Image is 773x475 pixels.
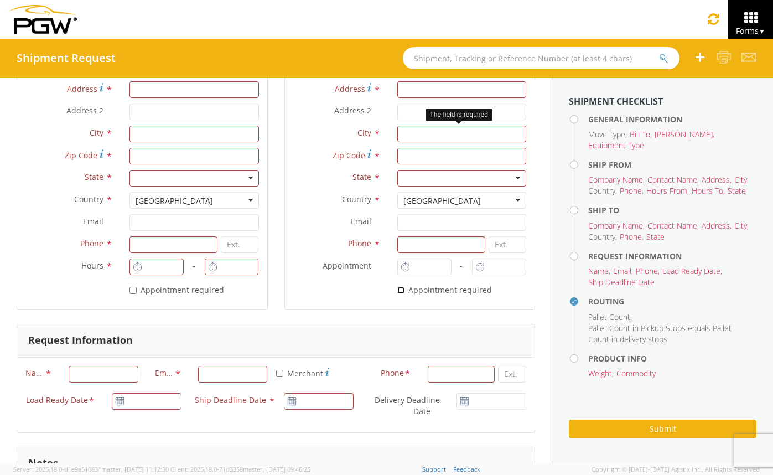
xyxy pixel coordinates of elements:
span: Email [155,368,174,380]
li: , [636,266,660,277]
span: Server: 2025.18.0-d1e9a510831 [13,465,169,473]
span: ▼ [759,27,765,36]
span: City [734,174,747,185]
li: , [588,266,610,277]
span: Address [335,84,365,94]
h4: Request Information [588,252,756,260]
span: Address 2 [66,105,103,116]
span: Country [588,231,615,242]
li: , [588,368,614,379]
span: City [734,220,747,231]
span: Phone [348,238,371,249]
span: master, [DATE] 09:46:25 [243,465,310,473]
input: Merchant [276,370,283,377]
span: Phone [636,266,658,276]
li: , [588,220,645,231]
li: , [702,220,732,231]
span: State [352,172,371,182]
span: [PERSON_NAME] [655,129,713,140]
strong: Shipment Checklist [569,95,663,107]
button: Submit [569,420,756,438]
div: [GEOGRAPHIC_DATA] [136,195,213,206]
span: State [646,231,665,242]
li: , [646,185,689,197]
li: , [588,231,617,242]
span: State [728,185,746,196]
h4: Product Info [588,354,756,363]
span: Equipment Type [588,140,644,151]
input: Shipment, Tracking or Reference Number (at least 4 chars) [403,47,679,69]
span: Phone [620,231,642,242]
span: Country [342,194,371,204]
span: Bill To [630,129,650,140]
li: , [588,129,627,140]
span: Appointment [323,260,371,271]
span: Company Name [588,174,643,185]
label: Merchant [276,366,329,379]
span: Contact Name [647,174,697,185]
li: , [647,174,699,185]
span: Client: 2025.18.0-71d3358 [170,465,310,473]
span: Phone [381,368,404,380]
span: Copyright © [DATE]-[DATE] Agistix Inc., All Rights Reserved [592,465,760,474]
span: Load Ready Date [26,395,88,407]
span: Commodity [616,368,656,379]
img: pgw-form-logo-1aaa8060b1cc70fad034.png [8,5,77,34]
li: , [662,266,722,277]
span: Address 2 [334,105,371,116]
span: Name [588,266,609,276]
span: Zip Code [333,150,365,161]
span: Country [74,194,103,204]
span: Company Name [588,220,643,231]
span: Address [702,174,730,185]
h3: Request Information [28,335,133,346]
span: Pallet Count in Pickup Stops equals Pallet Count in delivery stops [588,323,732,344]
span: Ship Deadline Date [195,395,266,405]
span: Zip Code [65,150,97,161]
li: , [702,174,732,185]
label: Appointment required [129,283,226,296]
li: , [647,220,699,231]
span: City [90,127,103,138]
input: Appointment required [129,287,137,294]
li: , [588,174,645,185]
li: , [655,129,714,140]
li: , [734,220,749,231]
span: Hours [81,260,103,271]
h4: Routing [588,297,756,306]
li: , [588,185,617,197]
span: Phone [80,238,103,249]
span: Hours From [646,185,687,196]
a: Feedback [453,465,480,473]
span: Address [67,84,97,94]
h3: Notes [28,458,58,469]
span: Ship Deadline Date [588,277,655,287]
span: Hours To [692,185,723,196]
span: Name [25,368,45,380]
span: City [357,127,371,138]
span: Contact Name [647,220,697,231]
span: Forms [736,25,765,36]
span: master, [DATE] 11:12:30 [101,465,169,473]
span: Pallet Count [588,312,630,322]
div: [GEOGRAPHIC_DATA] [403,195,481,206]
input: Ext. [489,236,526,253]
h4: Ship From [588,161,756,169]
span: Phone [620,185,642,196]
span: Move Type [588,129,625,140]
label: Appointment required [397,283,494,296]
h4: Ship To [588,206,756,214]
li: , [613,266,633,277]
span: Load Ready Date [662,266,720,276]
span: - [193,260,195,271]
span: Country [588,185,615,196]
span: Address [702,220,730,231]
span: Email [351,216,371,226]
div: The field is required [426,109,492,121]
span: Email [83,216,103,226]
li: , [620,231,644,242]
li: , [620,185,644,197]
span: - [460,260,463,271]
li: , [734,174,749,185]
li: , [630,129,652,140]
